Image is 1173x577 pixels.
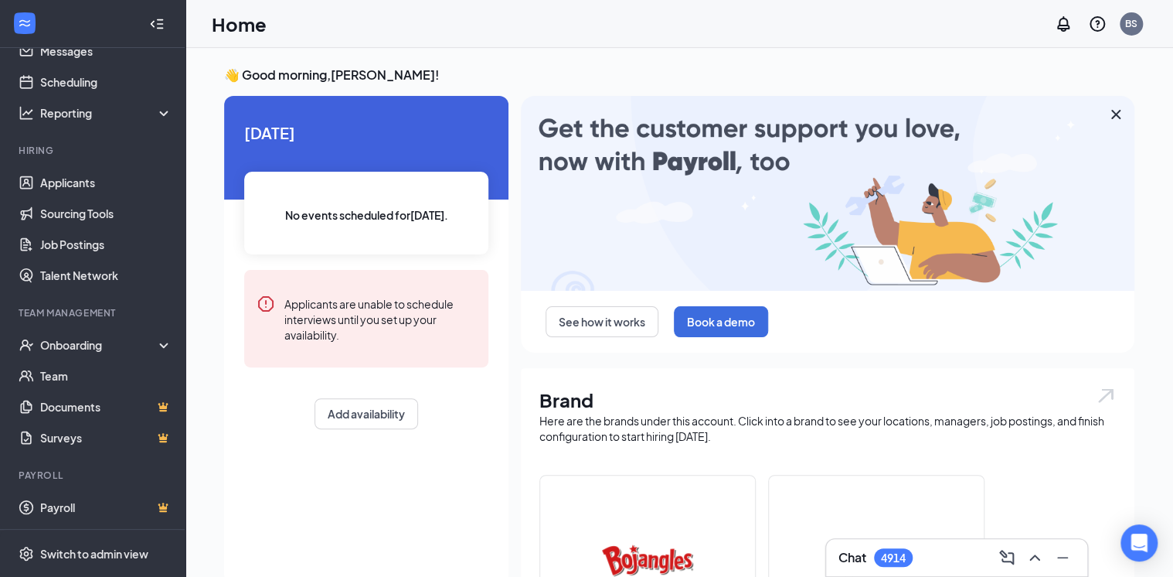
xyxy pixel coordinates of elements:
a: DocumentsCrown [40,391,172,422]
div: Onboarding [40,337,159,353]
svg: Settings [19,546,34,562]
button: Minimize [1050,545,1075,570]
svg: QuestionInfo [1088,15,1107,33]
a: Applicants [40,167,172,198]
svg: UserCheck [19,337,34,353]
div: Payroll [19,469,169,482]
h3: Chat [838,549,866,566]
svg: Notifications [1054,15,1073,33]
img: payroll-large.gif [521,96,1134,291]
span: No events scheduled for [DATE] . [285,207,448,224]
div: Applicants are unable to schedule interviews until you set up your availability. [284,295,476,343]
h1: Brand [539,387,1116,413]
svg: Cross [1107,105,1125,124]
a: Messages [40,36,172,67]
svg: ChevronUp [1025,548,1044,567]
h1: Home [212,11,267,37]
button: Add availability [314,398,418,429]
div: Team Management [19,306,169,319]
svg: Error [257,295,275,313]
a: Talent Network [40,260,172,291]
a: Sourcing Tools [40,198,172,229]
h3: 👋 Good morning, [PERSON_NAME] ! [224,67,1134,84]
a: Job Postings [40,229,172,260]
svg: Analysis [19,105,34,121]
div: Reporting [40,105,173,121]
button: Book a demo [674,306,768,337]
span: [DATE] [244,121,488,145]
svg: Minimize [1053,548,1072,567]
button: ChevronUp [1022,545,1047,570]
div: BS [1125,17,1137,30]
div: 4914 [881,551,906,565]
div: Here are the brands under this account. Click into a brand to see your locations, managers, job p... [539,413,1116,444]
a: PayrollCrown [40,492,172,523]
svg: ComposeMessage [998,548,1016,567]
svg: WorkstreamLogo [17,15,32,31]
a: Team [40,360,172,391]
img: open.6027fd2a22e1237b5b06.svg [1096,387,1116,405]
a: SurveysCrown [40,422,172,453]
div: Switch to admin view [40,546,148,562]
div: Hiring [19,144,169,157]
div: Open Intercom Messenger [1120,524,1158,562]
button: ComposeMessage [994,545,1019,570]
a: Scheduling [40,67,172,97]
button: See how it works [546,306,658,337]
svg: Collapse [149,16,165,32]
